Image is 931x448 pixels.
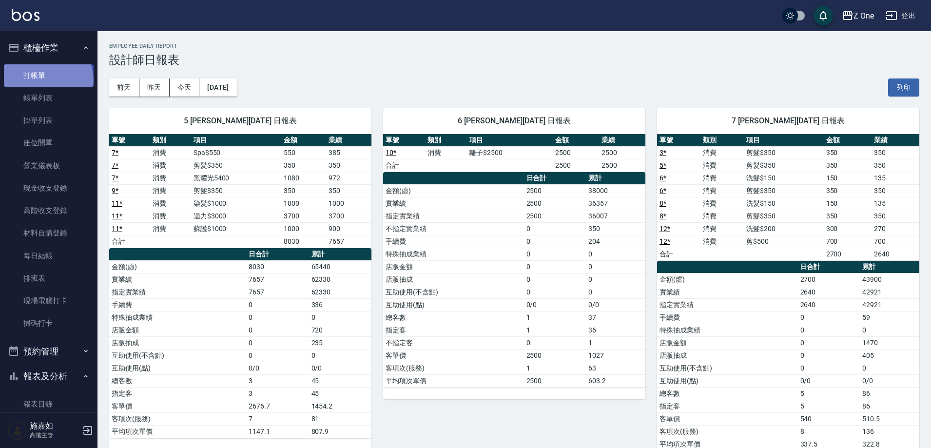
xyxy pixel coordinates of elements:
[798,387,860,400] td: 5
[586,311,645,324] td: 37
[326,197,371,210] td: 1000
[467,146,553,159] td: 離子$2500
[191,197,281,210] td: 染髮$1000
[425,146,467,159] td: 消費
[4,312,94,334] a: 掃碼打卡
[824,222,872,235] td: 300
[657,286,798,298] td: 實業績
[860,425,919,438] td: 136
[872,210,919,222] td: 350
[281,197,327,210] td: 1000
[309,260,371,273] td: 65440
[657,134,700,147] th: 單號
[383,248,524,260] td: 特殊抽成業績
[4,132,94,154] a: 座位開單
[872,184,919,197] td: 350
[383,210,524,222] td: 指定實業績
[524,336,586,349] td: 0
[657,374,798,387] td: 互助使用(點)
[467,134,553,147] th: 項目
[824,146,872,159] td: 350
[798,412,860,425] td: 540
[309,298,371,311] td: 336
[109,53,919,67] h3: 設計師日報表
[109,336,246,349] td: 店販抽成
[824,210,872,222] td: 350
[4,177,94,199] a: 現金收支登錄
[524,362,586,374] td: 1
[586,235,645,248] td: 204
[4,87,94,109] a: 帳單列表
[383,298,524,311] td: 互助使用(點)
[199,78,236,97] button: [DATE]
[246,336,309,349] td: 0
[824,235,872,248] td: 700
[246,412,309,425] td: 7
[657,324,798,336] td: 特殊抽成業績
[524,374,586,387] td: 2500
[524,311,586,324] td: 1
[383,336,524,349] td: 不指定客
[309,324,371,336] td: 720
[700,134,744,147] th: 類別
[586,374,645,387] td: 603.2
[872,146,919,159] td: 350
[4,364,94,389] button: 報表及分析
[383,134,645,172] table: a dense table
[700,222,744,235] td: 消費
[657,362,798,374] td: 互助使用(不含點)
[669,116,908,126] span: 7 [PERSON_NAME][DATE] 日報表
[524,172,586,185] th: 日合計
[109,324,246,336] td: 店販金額
[170,78,200,97] button: 今天
[744,184,824,197] td: 剪髮$350
[383,184,524,197] td: 金額(虛)
[150,172,191,184] td: 消費
[309,349,371,362] td: 0
[121,116,360,126] span: 5 [PERSON_NAME][DATE] 日報表
[309,400,371,412] td: 1454.2
[860,349,919,362] td: 405
[191,222,281,235] td: 蘇護$1000
[599,146,645,159] td: 2500
[281,146,327,159] td: 550
[383,374,524,387] td: 平均項次單價
[326,184,371,197] td: 350
[798,261,860,273] th: 日合計
[524,197,586,210] td: 2500
[109,43,919,49] h2: Employee Daily Report
[524,235,586,248] td: 0
[281,210,327,222] td: 3700
[798,298,860,311] td: 2640
[309,273,371,286] td: 62330
[4,64,94,87] a: 打帳單
[553,146,599,159] td: 2500
[798,349,860,362] td: 0
[657,248,700,260] td: 合計
[191,146,281,159] td: Spa$550
[109,260,246,273] td: 金額(虛)
[744,197,824,210] td: 洗髮$150
[395,116,634,126] span: 6 [PERSON_NAME][DATE] 日報表
[383,324,524,336] td: 指定客
[150,184,191,197] td: 消費
[824,197,872,210] td: 150
[700,197,744,210] td: 消費
[4,155,94,177] a: 營業儀表板
[586,184,645,197] td: 38000
[860,298,919,311] td: 42921
[281,172,327,184] td: 1080
[246,400,309,412] td: 2676.7
[309,336,371,349] td: 235
[657,387,798,400] td: 總客數
[109,248,371,438] table: a dense table
[700,159,744,172] td: 消費
[191,184,281,197] td: 剪髮$350
[860,311,919,324] td: 59
[524,324,586,336] td: 1
[4,199,94,222] a: 高階收支登錄
[326,159,371,172] td: 350
[246,425,309,438] td: 1147.1
[586,210,645,222] td: 36007
[246,260,309,273] td: 8030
